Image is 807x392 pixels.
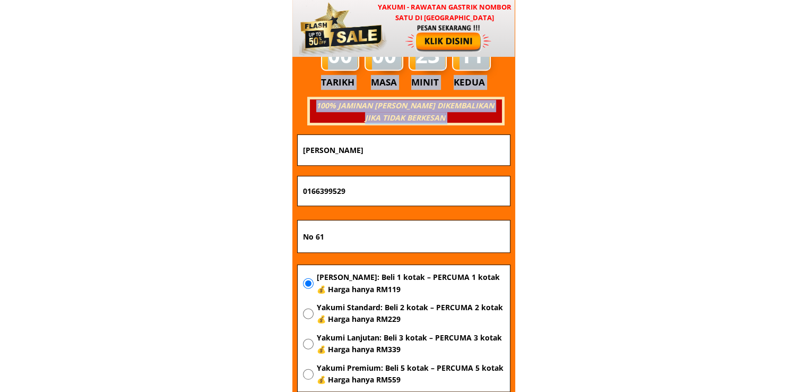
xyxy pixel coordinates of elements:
span: Yakumi Standard: Beli 2 kotak – PERCUMA 2 kotak 💰 Harga hanya RM229 [316,302,504,326]
h3: TARIKH [321,75,366,90]
span: Yakumi Lanjutan: Beli 3 kotak – PERCUMA 3 kotak 💰 Harga hanya RM339 [316,332,504,356]
h3: KEDUA [454,75,488,90]
h3: MASA [366,75,402,90]
h3: YAKUMI - Rawatan Gastrik Nombor Satu di [GEOGRAPHIC_DATA] [375,2,514,24]
h3: MINIT [411,75,443,90]
input: Nama penuh [300,135,507,165]
h3: 100% JAMINAN [PERSON_NAME] DIKEMBALIKAN JIKA TIDAK BERKESAN [308,100,501,124]
span: Yakumi Premium: Beli 5 kotak – PERCUMA 5 kotak 💰 Harga hanya RM559 [316,362,504,386]
input: Nombor Telefon Bimbit [300,176,507,206]
input: Alamat [300,220,507,252]
span: [PERSON_NAME]: Beli 1 kotak – PERCUMA 1 kotak 💰 Harga hanya RM119 [316,271,504,295]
